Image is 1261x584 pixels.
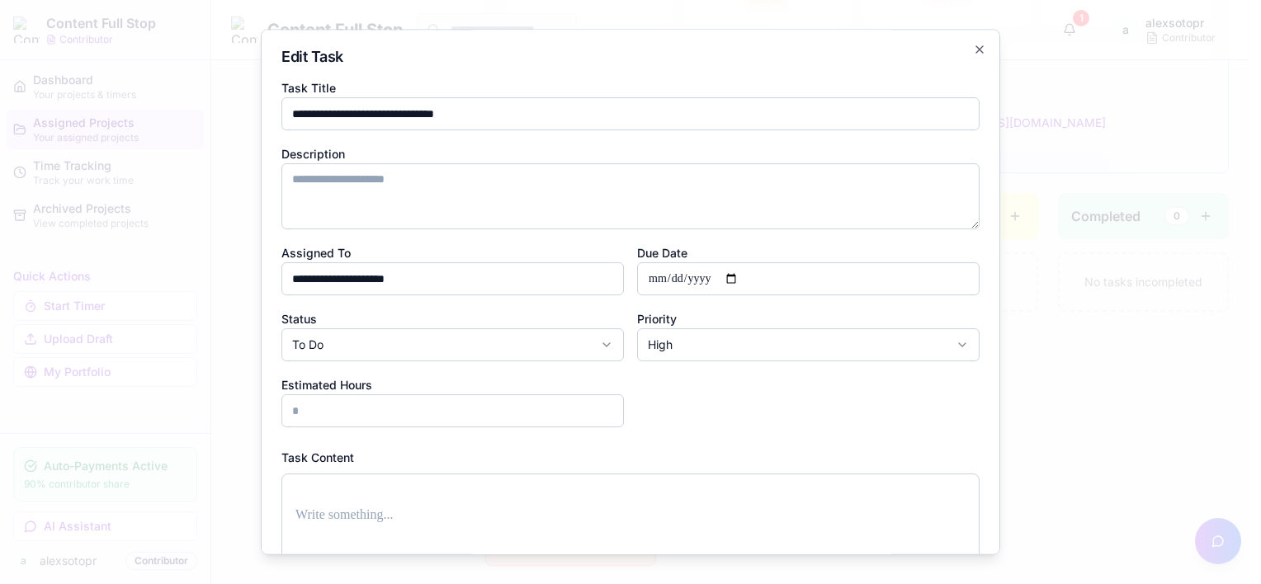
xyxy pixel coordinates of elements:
label: Task Title [281,81,336,95]
label: Status [281,312,317,326]
label: Task Content [281,450,354,464]
label: Assigned To [281,246,351,260]
h2: Edit Task [281,49,980,64]
label: Due Date [637,246,687,260]
label: Estimated Hours [281,378,372,392]
label: Priority [637,312,677,326]
label: Description [281,147,345,161]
